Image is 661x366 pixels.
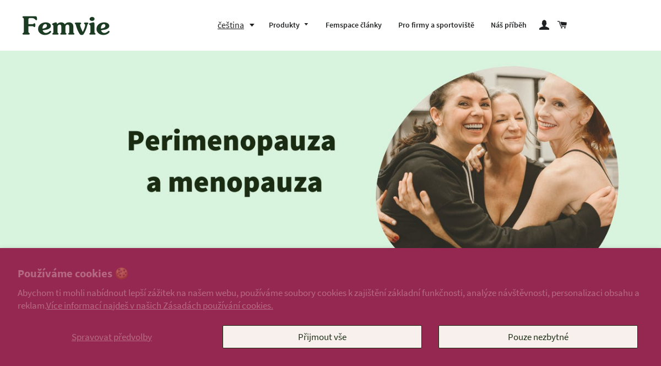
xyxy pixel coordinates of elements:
button: Přijmout vše [223,325,422,348]
a: Více informací najdeš v našich Zásadách používání cookies. [46,299,273,311]
span: Spravovat předvolby [72,331,152,343]
button: Pouze nezbytné [438,325,638,348]
a: Náš příběh [483,11,535,40]
a: Pro firmy a sportoviště [390,11,483,40]
h2: Používáme cookies 🍪 [18,266,643,282]
img: Femvie [17,8,116,42]
button: čeština [218,18,261,33]
a: Produkty [261,11,318,40]
button: Spravovat předvolby [18,325,206,348]
a: Femspace články [317,11,390,40]
p: Abychom ti mohli nabídnout lepší zážitek na našem webu, používáme soubory cookies k zajištění zák... [18,287,643,311]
